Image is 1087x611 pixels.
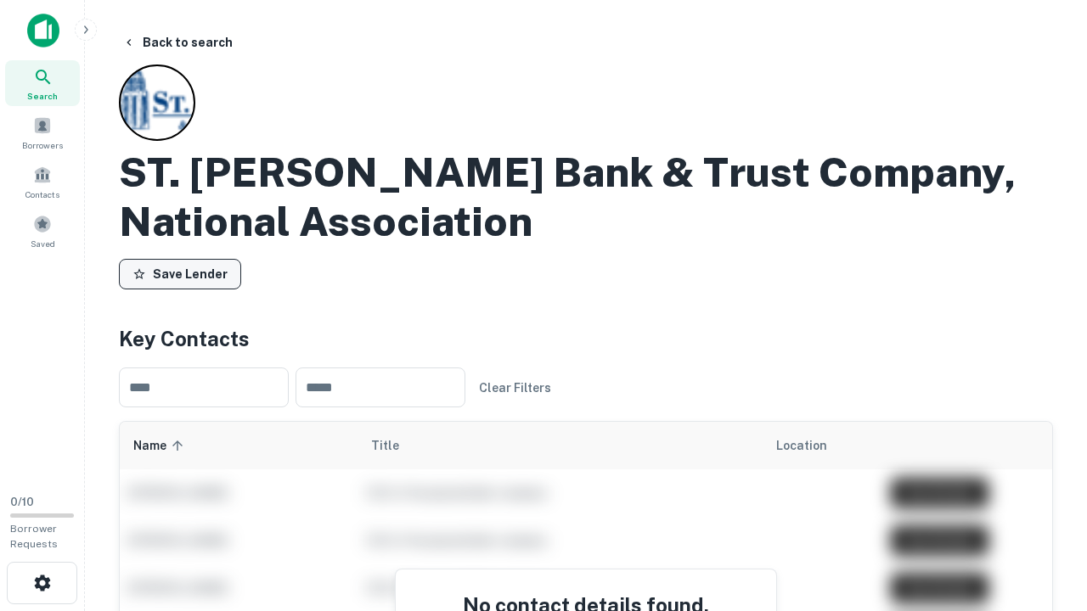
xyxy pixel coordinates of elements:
span: Borrower Requests [10,523,58,550]
a: Saved [5,208,80,254]
a: Search [5,60,80,106]
button: Clear Filters [472,373,558,403]
span: Search [27,89,58,103]
span: 0 / 10 [10,496,34,508]
span: Contacts [25,188,59,201]
h2: ST. [PERSON_NAME] Bank & Trust Company, National Association [119,148,1053,245]
a: Borrowers [5,109,80,155]
span: Borrowers [22,138,63,152]
button: Back to search [115,27,239,58]
img: capitalize-icon.png [27,14,59,48]
iframe: Chat Widget [1002,475,1087,557]
button: Save Lender [119,259,241,289]
span: Saved [31,237,55,250]
a: Contacts [5,159,80,205]
h4: Key Contacts [119,323,1053,354]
